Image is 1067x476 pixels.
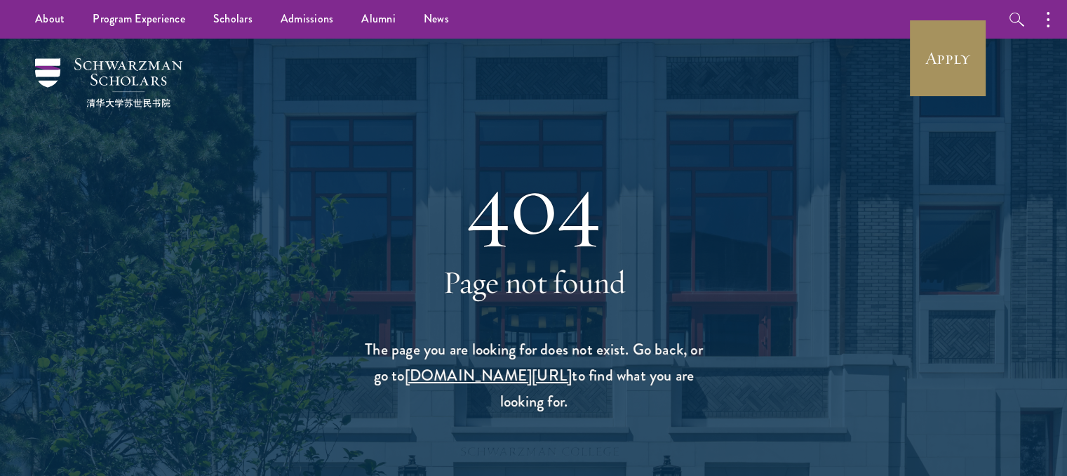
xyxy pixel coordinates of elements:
p: The page you are looking for does not exist. Go back, or go to to find what you are looking for. [362,337,706,415]
div: 404 [362,168,706,242]
h1: Page not found [362,263,706,302]
a: [DOMAIN_NAME][URL] [404,364,572,387]
img: Schwarzman Scholars [35,58,182,107]
a: Apply [908,19,987,98]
